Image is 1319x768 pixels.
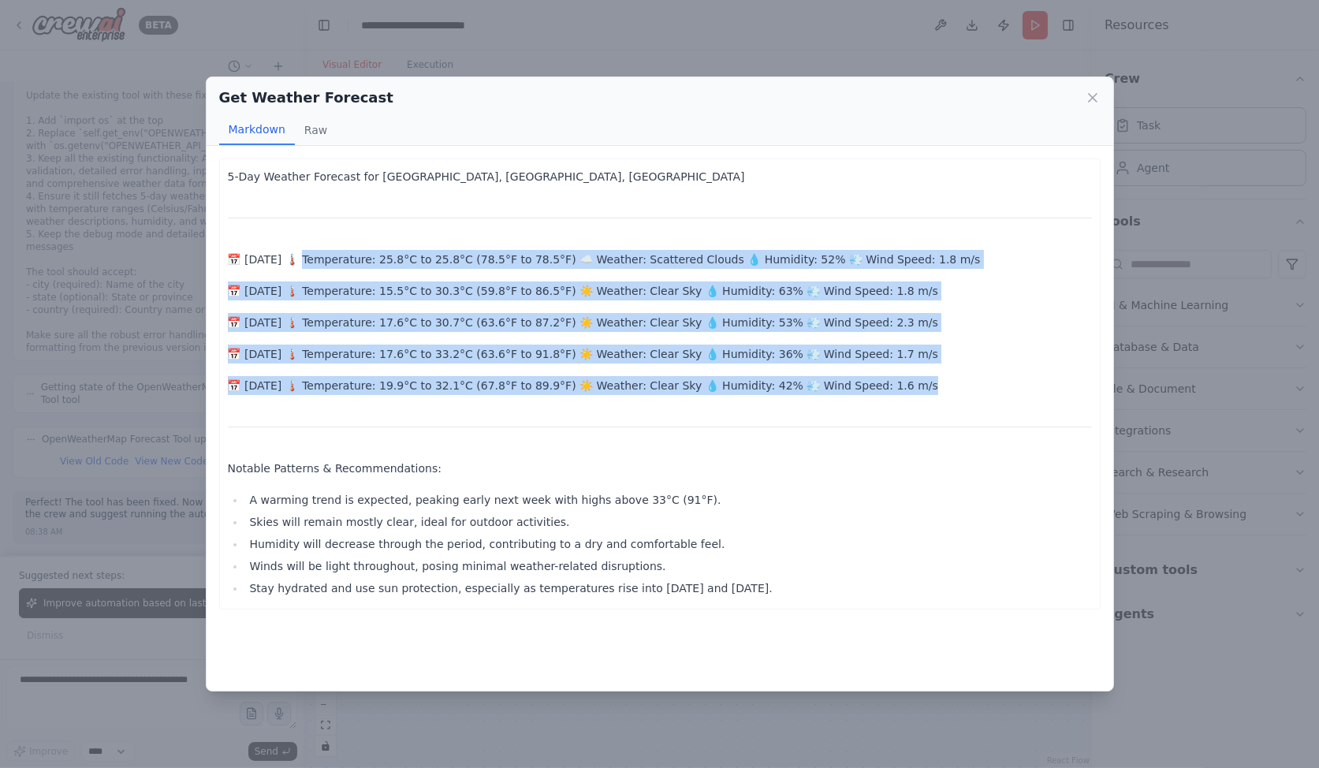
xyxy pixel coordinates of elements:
[228,167,1092,186] p: 5-Day Weather Forecast for [GEOGRAPHIC_DATA], [GEOGRAPHIC_DATA], [GEOGRAPHIC_DATA]
[245,579,1092,598] li: Stay hydrated and use sun protection, especially as temperatures rise into [DATE] and [DATE].
[295,115,337,145] button: Raw
[219,87,393,109] h2: Get Weather Forecast
[228,281,1092,300] p: 📅 [DATE] 🌡️ Temperature: 15.5°C to 30.3°C (59.8°F to 86.5°F) ☀️ Weather: Clear Sky 💧 Humidity: 63...
[228,345,1092,363] p: 📅 [DATE] 🌡️ Temperature: 17.6°C to 33.2°C (63.6°F to 91.8°F) ☀️ Weather: Clear Sky 💧 Humidity: 36...
[228,376,1092,395] p: 📅 [DATE] 🌡️ Temperature: 19.9°C to 32.1°C (67.8°F to 89.9°F) ☀️ Weather: Clear Sky 💧 Humidity: 42...
[228,313,1092,332] p: 📅 [DATE] 🌡️ Temperature: 17.6°C to 30.7°C (63.6°F to 87.2°F) ☀️ Weather: Clear Sky 💧 Humidity: 53...
[245,535,1092,554] li: Humidity will decrease through the period, contributing to a dry and comfortable feel.
[228,250,1092,269] p: 📅 [DATE] 🌡️ Temperature: 25.8°C to 25.8°C (78.5°F to 78.5°F) ☁️ Weather: Scattered Clouds 💧 Humid...
[245,557,1092,576] li: Winds will be light throughout, posing minimal weather-related disruptions.
[245,490,1092,509] li: A warming trend is expected, peaking early next week with highs above 33°C (91°F).
[245,513,1092,531] li: Skies will remain mostly clear, ideal for outdoor activities.
[228,459,1092,478] p: Notable Patterns & Recommendations:
[219,115,295,145] button: Markdown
